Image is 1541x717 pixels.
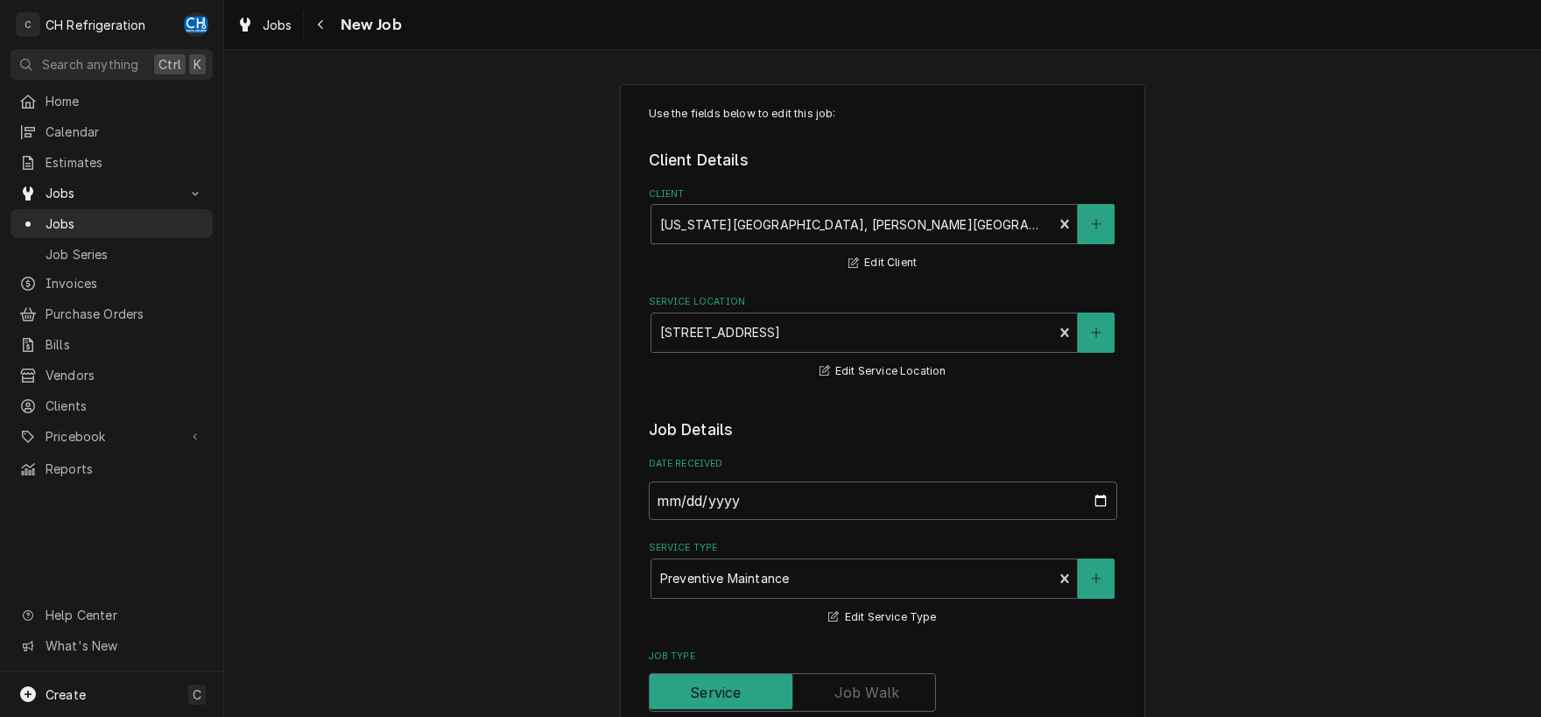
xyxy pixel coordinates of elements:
[46,16,146,34] div: CH Refrigeration
[649,149,1117,172] legend: Client Details
[649,457,1117,519] div: Date Received
[1091,327,1101,339] svg: Create New Location
[263,16,292,34] span: Jobs
[335,13,402,37] span: New Job
[46,153,204,172] span: Estimates
[11,49,213,80] button: Search anythingCtrlK
[649,295,1117,382] div: Service Location
[11,269,213,298] a: Invoices
[11,209,213,238] a: Jobs
[46,427,178,446] span: Pricebook
[826,607,939,629] button: Edit Service Type
[11,601,213,629] a: Go to Help Center
[11,454,213,483] a: Reports
[46,636,202,655] span: What's New
[46,305,204,323] span: Purchase Orders
[11,330,213,359] a: Bills
[307,11,335,39] button: Navigate back
[229,11,299,39] a: Jobs
[649,541,1117,628] div: Service Type
[1078,559,1115,599] button: Create New Service
[1091,218,1101,230] svg: Create New Client
[1078,313,1115,353] button: Create New Location
[1078,204,1115,244] button: Create New Client
[649,295,1117,309] label: Service Location
[184,12,208,37] div: CH
[193,685,201,704] span: C
[11,148,213,177] a: Estimates
[11,87,213,116] a: Home
[11,361,213,390] a: Vendors
[649,187,1117,274] div: Client
[46,123,204,141] span: Calendar
[46,214,204,233] span: Jobs
[649,106,1117,122] p: Use the fields below to edit this job:
[46,274,204,292] span: Invoices
[184,12,208,37] div: Chris Hiraga's Avatar
[11,631,213,660] a: Go to What's New
[46,606,202,624] span: Help Center
[649,541,1117,555] label: Service Type
[649,457,1117,471] label: Date Received
[649,650,1117,712] div: Job Type
[46,245,204,264] span: Job Series
[46,335,204,354] span: Bills
[817,361,949,383] button: Edit Service Location
[46,397,204,415] span: Clients
[46,184,178,202] span: Jobs
[11,117,213,146] a: Calendar
[194,55,201,74] span: K
[11,422,213,451] a: Go to Pricebook
[46,92,204,110] span: Home
[46,460,204,478] span: Reports
[649,418,1117,441] legend: Job Details
[42,55,138,74] span: Search anything
[16,12,40,37] div: C
[46,687,86,702] span: Create
[1091,573,1101,585] svg: Create New Service
[846,252,919,274] button: Edit Client
[46,366,204,384] span: Vendors
[11,391,213,420] a: Clients
[158,55,181,74] span: Ctrl
[11,179,213,207] a: Go to Jobs
[11,299,213,328] a: Purchase Orders
[649,482,1117,520] input: yyyy-mm-dd
[11,240,213,269] a: Job Series
[649,187,1117,201] label: Client
[649,650,1117,664] label: Job Type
